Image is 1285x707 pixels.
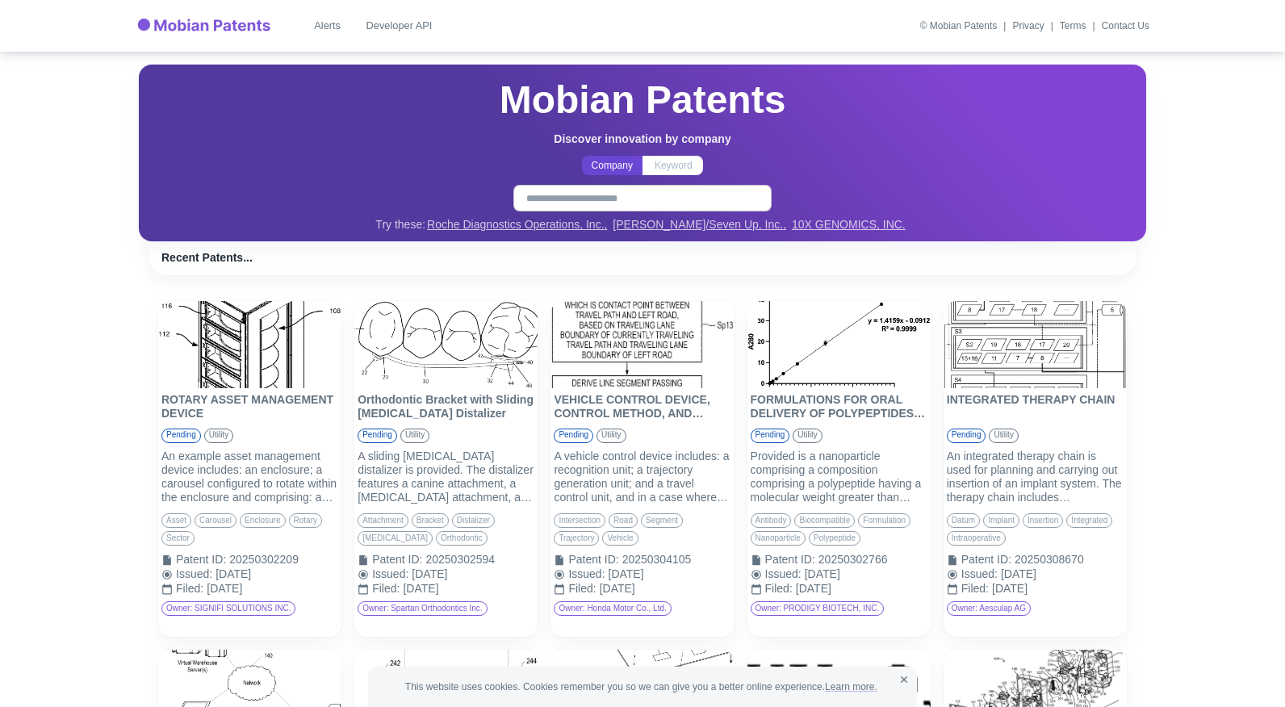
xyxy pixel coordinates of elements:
[944,301,1127,601] a: INTEGRATED THERAPY CHAININTEGRATED THERAPY CHAINpendingutilityAn integrated therapy chain is used...
[372,553,422,567] div: Patent ID :
[796,582,927,596] div: [DATE]
[412,567,534,581] div: [DATE]
[983,513,1019,528] div: implant
[948,604,1030,614] span: Owner: Aesculap AG
[747,301,931,637] div: FORMULATIONS FOR ORAL DELIVERY OF POLYPEPTIDES, ANTIBODIES AND PROTEINS AND USES THEREOFFORMULATI...
[554,132,730,146] h6: Discover innovation by company
[216,567,338,581] div: [DATE]
[550,301,734,637] div: VEHICLE CONTROL DEVICE, CONTROL METHOD, AND COMPUTER READABLE MEDIUM STORING CONTROL PROGRAMVEHIC...
[162,604,295,614] span: Owner: SIGNIFI SOLUTIONS INC.
[240,513,285,528] div: enclosure
[1003,19,1006,33] div: |
[747,301,931,601] a: FORMULATIONS FOR ORAL DELIVERY OF POLYPEPTIDES, ANTIBODIES AND PROTEINS AND USES THEREOFFORMULATI...
[751,516,791,526] span: antibody
[358,533,432,544] span: [MEDICAL_DATA]
[161,601,295,616] div: Owner: SIGNIFI SOLUTIONS INC.
[452,513,495,528] div: distalizer
[405,680,880,694] span: This website uses cookies. Cookies remember you so we can give you a better online experience.
[1093,19,1095,33] div: |
[751,513,792,528] div: antibody
[751,429,790,443] div: pending
[550,301,734,601] a: VEHICLE CONTROL DEVICE, CONTROL METHOD, AND COMPUTER READABLE MEDIUM STORING CONTROL PROGRAMVEHIC...
[241,516,284,526] span: enclosure
[751,604,884,614] span: Owner: PRODIGY BIOTECH, INC.
[358,513,408,528] div: attachment
[603,533,637,544] span: vehicle
[597,430,625,441] span: utility
[600,582,731,596] div: [DATE]
[554,513,605,528] div: intersection
[1051,19,1053,33] div: |
[403,582,534,596] div: [DATE]
[437,533,487,544] span: orthodontic
[554,393,730,422] p: VEHICLE CONTROL DEVICE, CONTROL METHOD, AND COMPUTER READABLE MEDIUM STORING CONTROL PROGRAM
[751,430,789,441] span: pending
[1015,553,1124,567] div: 20250308670
[354,301,538,601] a: Orthodontic Bracket with Sliding Molar DistalizerOrthodontic Bracket with Sliding [MEDICAL_DATA] ...
[655,158,693,173] p: Keyword
[453,516,494,526] span: distalizer
[354,301,538,637] div: Orthodontic Bracket with Sliding Molar DistalizerOrthodontic Bracket with Sliding [MEDICAL_DATA] ...
[613,218,786,232] a: [PERSON_NAME]/Seven Up, Inc.
[375,218,425,232] span: Try these:
[990,430,1017,441] span: utility
[427,218,607,232] a: Roche Diagnostics Operations, Inc.
[568,582,596,596] div: Filed :
[989,429,1018,443] div: utility
[555,430,592,441] span: pending
[947,513,980,528] div: datum
[809,531,860,546] div: polypeptide
[436,531,488,546] div: orthodontic
[162,516,190,526] span: asset
[161,251,1124,265] h6: Recent Patents...
[984,516,1019,526] span: implant
[805,567,927,581] div: [DATE]
[609,567,731,581] div: [DATE]
[568,553,618,567] div: Patent ID :
[961,567,998,582] div: Issued :
[751,533,805,544] span: nanoparticle
[290,516,321,526] span: rotary
[554,429,593,443] div: pending
[582,156,703,175] div: text alignment
[642,516,682,526] span: segment
[794,513,855,528] div: biocompatible
[1012,21,1044,31] a: Privacy
[825,681,877,692] a: Learn more.
[401,430,429,441] span: utility
[158,301,341,388] img: ROTARY ASSET MANAGEMENT DEVICE
[961,553,1011,567] div: Patent ID :
[400,429,429,443] div: utility
[947,450,1124,504] div: An integrated therapy chain is used for planning and carrying out insertion of an implant system....
[372,582,400,596] div: Filed :
[596,429,626,443] div: utility
[568,567,605,582] div: Issued :
[550,301,734,388] img: VEHICLE CONTROL DEVICE, CONTROL METHOD, AND COMPUTER READABLE MEDIUM STORING CONTROL PROGRAM
[372,567,408,582] div: Issued :
[948,430,986,441] span: pending
[358,604,486,614] span: Owner: Spartan Orthodontics Inc.
[641,513,683,528] div: segment
[162,533,194,544] span: sector
[602,531,638,546] div: vehicle
[195,516,236,526] span: carousel
[302,11,354,40] a: Alerts
[751,531,806,546] div: nanoparticle
[158,301,341,637] div: ROTARY ASSET MANAGEMENT DEVICEROTARY ASSET MANAGEMENT DEVICEpendingutilityAn example asset manage...
[792,218,906,232] a: 10X GENOMICS, INC.
[555,604,670,614] span: Owner: Honda Motor Co., Ltd.
[1102,21,1149,31] a: Contact Us
[793,429,822,443] div: utility
[765,553,815,567] div: Patent ID :
[358,516,408,526] span: attachment
[810,533,860,544] span: polypeptide
[555,516,605,526] span: intersection
[207,582,338,596] div: [DATE]
[609,516,637,526] span: road
[793,430,821,441] span: utility
[1023,513,1063,528] div: insertion
[161,531,195,546] div: sector
[555,533,598,544] span: trajectory
[1067,516,1111,526] span: integrated
[795,516,854,526] span: biocompatible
